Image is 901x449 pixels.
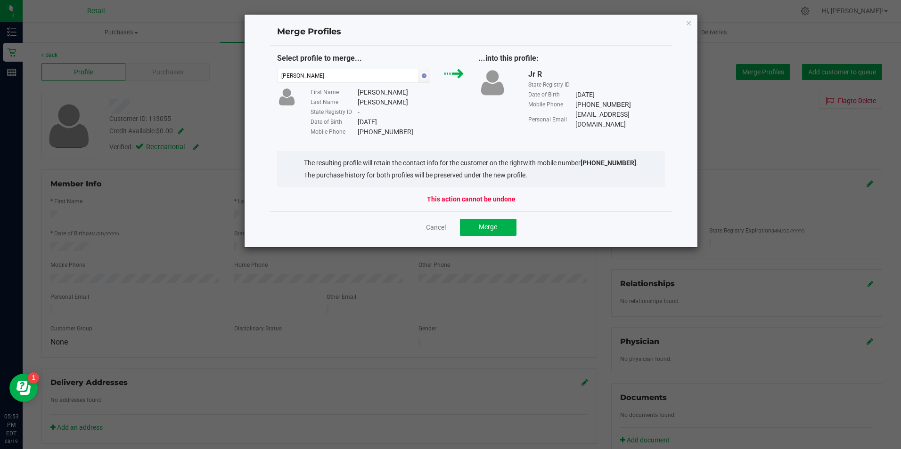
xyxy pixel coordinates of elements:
iframe: Resource center [9,374,38,402]
div: State Registry ID [311,108,358,116]
div: Jr R [528,69,542,80]
div: [PHONE_NUMBER] [358,127,413,137]
div: Mobile Phone [311,128,358,136]
button: Close [686,17,692,28]
div: [PHONE_NUMBER] [575,100,631,110]
li: The purchase history for both profiles will be preserved under the new profile. [304,170,638,180]
div: Date of Birth [528,90,575,99]
span: Select profile to merge... [277,54,362,63]
div: State Registry ID [528,80,575,89]
input: Type customer name to search [278,69,418,82]
div: [DATE] [358,117,377,127]
strong: [PHONE_NUMBER] [581,159,636,167]
img: user-icon.png [277,88,296,107]
a: Cancel [426,223,446,232]
div: First Name [311,88,358,96]
h4: Merge Profiles [277,26,665,38]
div: Mobile Phone [528,100,575,109]
div: [DATE] [575,90,595,100]
iframe: Resource center unread badge [28,372,39,384]
div: - [575,80,577,90]
span: Merge [479,223,497,231]
div: - [358,107,360,117]
div: [PERSON_NAME] [358,88,408,97]
div: Personal Email [528,115,575,124]
div: Last Name [311,98,358,106]
div: [EMAIL_ADDRESS][DOMAIN_NAME] [575,110,665,129]
button: Merge [460,219,516,236]
div: Date of Birth [311,118,358,126]
strong: This action cannot be undone [427,194,516,204]
img: user-icon.png [478,69,507,96]
li: The resulting profile will retain the contact info for the customer on the right [304,158,638,168]
img: green_arrow.svg [444,69,464,79]
span: ...into this profile: [478,54,539,63]
span: with mobile number . [523,159,638,167]
div: [PERSON_NAME] [358,97,408,107]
